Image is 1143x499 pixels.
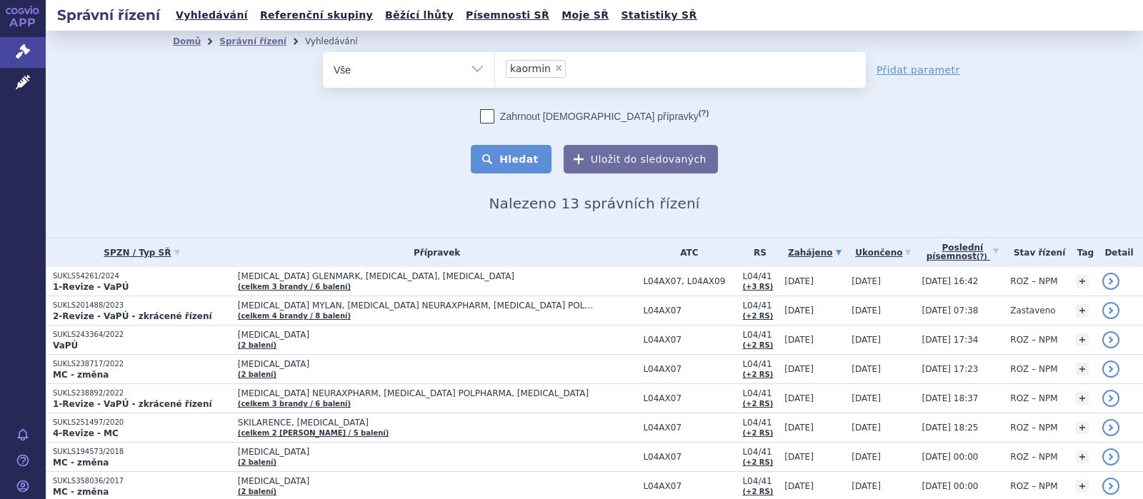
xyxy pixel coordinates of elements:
a: detail [1102,273,1119,290]
span: [MEDICAL_DATA] [238,359,595,369]
span: kaormin [510,64,551,74]
span: [DATE] 18:25 [922,423,978,433]
a: (2 balení) [238,458,276,466]
a: Domů [173,36,201,46]
a: Poslednípísemnost(?) [922,238,1003,267]
span: L04/41 [742,388,777,398]
strong: VaPÚ [53,341,78,351]
span: ROZ – NPM [1010,481,1057,491]
span: ROZ – NPM [1010,364,1057,374]
span: [MEDICAL_DATA] NEURAXPHARM, [MEDICAL_DATA] POLPHARMA, [MEDICAL_DATA] [238,388,595,398]
span: [MEDICAL_DATA] MYLAN, [MEDICAL_DATA] NEURAXPHARM, [MEDICAL_DATA] POLPHARMA… [238,301,595,311]
th: Přípravek [231,238,637,267]
a: (+2 RS) [742,429,773,437]
a: (+2 RS) [742,312,773,320]
a: SPZN / Typ SŘ [53,243,231,263]
span: [MEDICAL_DATA] [238,330,595,340]
strong: MC - změna [53,370,109,380]
span: L04AX07 [643,393,735,403]
a: detail [1102,361,1119,378]
p: SUKLS54261/2024 [53,271,231,281]
abbr: (?) [699,109,709,118]
span: L04AX07 [643,364,735,374]
a: Správní řízení [219,36,286,46]
span: [DATE] [784,335,814,345]
span: [DATE] [784,276,814,286]
a: (+2 RS) [742,458,773,466]
a: detail [1102,448,1119,465]
a: + [1076,480,1089,493]
span: [DATE] 17:23 [922,364,978,374]
strong: MC - změna [53,458,109,468]
span: ROZ – NPM [1010,335,1057,345]
a: (2 balení) [238,371,276,378]
span: L04/41 [742,330,777,340]
th: Tag [1069,238,1095,267]
span: [DATE] [852,364,881,374]
a: + [1076,275,1089,288]
p: SUKLS251497/2020 [53,418,231,428]
button: Uložit do sledovaných [564,145,718,173]
span: L04AX07 [643,481,735,491]
span: [DATE] 00:00 [922,452,978,462]
span: ROZ – NPM [1010,452,1057,462]
input: kaormin [570,59,630,77]
span: L04/41 [742,447,777,457]
a: Běžící lhůty [381,6,458,25]
strong: 1-Revize - VaPÚ [53,282,129,292]
span: Nalezeno 13 správních řízení [489,195,699,212]
span: SKILARENCE, [MEDICAL_DATA] [238,418,595,428]
strong: 2-Revize - VaPÚ - zkrácené řízení [53,311,212,321]
span: L04AX07 [643,335,735,345]
a: Ukončeno [852,243,914,263]
a: + [1076,392,1089,405]
span: [DATE] [784,423,814,433]
button: Hledat [471,145,551,173]
a: (celkem 3 brandy / 6 balení) [238,400,351,408]
span: [DATE] [784,481,814,491]
span: [DATE] [852,452,881,462]
span: L04/41 [742,301,777,311]
th: Detail [1095,238,1143,267]
p: SUKLS243364/2022 [53,330,231,340]
strong: 4-Revize - MC [53,428,119,438]
a: + [1076,363,1089,375]
p: SUKLS358036/2017 [53,476,231,486]
span: [DATE] 00:00 [922,481,978,491]
span: [DATE] [784,306,814,316]
span: [DATE] 07:38 [922,306,978,316]
a: Přidat parametr [877,63,960,77]
span: L04/41 [742,418,777,428]
strong: 1-Revize - VaPÚ - zkrácené řízení [53,399,212,409]
span: [DATE] 17:34 [922,335,978,345]
span: [DATE] [784,364,814,374]
span: L04AX07, L04AX09 [643,276,735,286]
a: Moje SŘ [557,6,613,25]
span: [MEDICAL_DATA] GLENMARK, [MEDICAL_DATA], [MEDICAL_DATA] [238,271,595,281]
strong: MC - změna [53,487,109,497]
a: Vyhledávání [171,6,252,25]
span: ROZ – NPM [1010,276,1057,286]
abbr: (?) [977,253,987,261]
span: [MEDICAL_DATA] [238,476,595,486]
a: Statistiky SŘ [617,6,701,25]
li: Vyhledávání [305,31,376,52]
a: Písemnosti SŘ [461,6,554,25]
span: L04AX07 [643,423,735,433]
span: [DATE] [784,452,814,462]
span: [DATE] [852,306,881,316]
h2: Správní řízení [46,5,171,25]
span: [DATE] [852,335,881,345]
a: (+3 RS) [742,283,773,291]
span: Zastaveno [1010,306,1055,316]
a: (+2 RS) [742,400,773,408]
a: Referenční skupiny [256,6,377,25]
span: L04/41 [742,271,777,281]
a: (2 balení) [238,488,276,495]
span: [DATE] [852,481,881,491]
span: ROZ – NPM [1010,423,1057,433]
a: detail [1102,331,1119,348]
a: + [1076,421,1089,434]
a: (+2 RS) [742,371,773,378]
a: Zahájeno [784,243,844,263]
